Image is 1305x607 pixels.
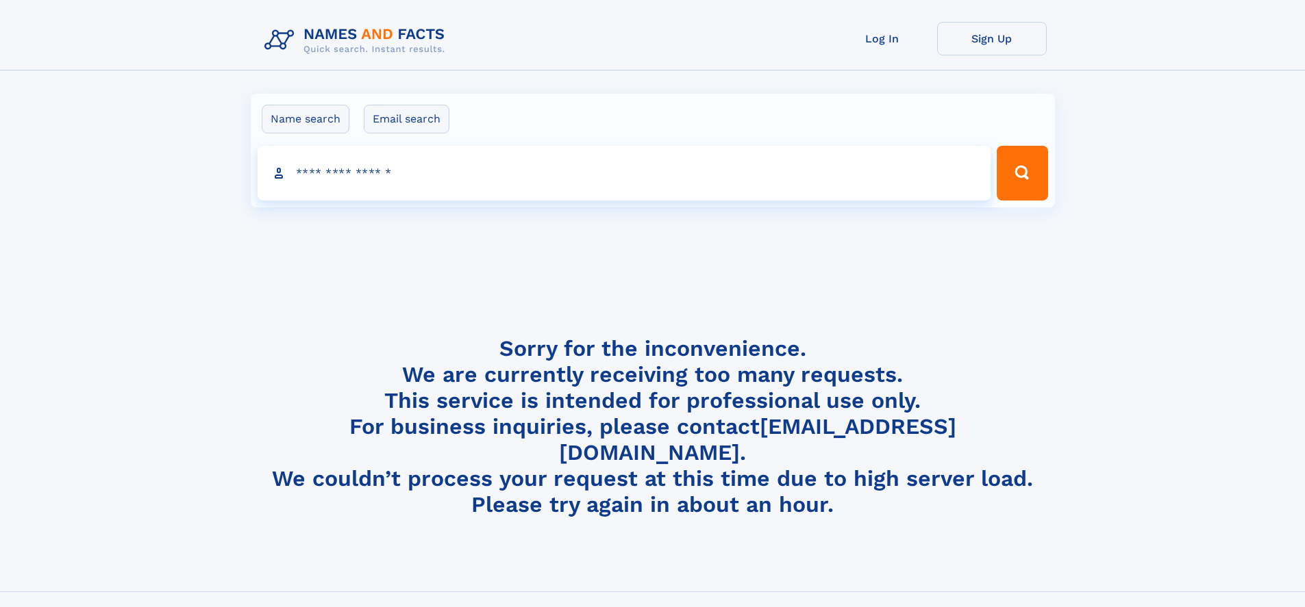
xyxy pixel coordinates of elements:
[828,22,937,55] a: Log In
[258,146,991,201] input: search input
[259,335,1047,518] h4: Sorry for the inconvenience. We are currently receiving too many requests. This service is intend...
[259,22,456,59] img: Logo Names and Facts
[364,105,449,133] label: Email search
[262,105,349,133] label: Name search
[559,413,956,465] a: [EMAIL_ADDRESS][DOMAIN_NAME]
[997,146,1047,201] button: Search Button
[937,22,1047,55] a: Sign Up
